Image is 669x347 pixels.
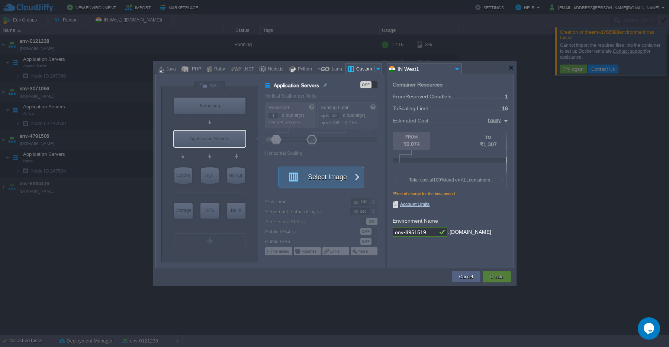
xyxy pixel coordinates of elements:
[174,203,193,218] div: Storage
[190,64,201,75] div: PHP
[200,203,219,219] div: Elastic VPS
[393,218,438,224] label: Environment Name
[227,167,245,184] div: NoSQL
[393,191,508,201] div: *Free of charge for the beta period
[490,273,504,281] button: Create
[174,167,192,184] div: Cache
[174,98,245,114] div: Balancing
[201,167,219,184] div: SQL
[448,227,491,237] div: .[DOMAIN_NAME]
[393,82,443,88] div: Container Resources
[174,98,245,114] div: Load Balancer
[174,203,193,219] div: Storage Containers
[201,167,219,184] div: SQL Databases
[227,203,245,219] div: Build Node
[227,167,245,184] div: NoSQL Databases
[227,203,245,218] div: Build
[174,131,245,147] div: Application Servers
[164,64,176,75] div: Java
[284,167,351,187] button: Select Image
[393,201,430,208] span: Account Limits
[360,81,372,88] div: OFF
[242,64,254,75] div: .NET
[212,64,225,75] div: Ruby
[174,233,245,248] div: Create New Layer
[200,203,219,218] div: VPS
[329,64,342,75] div: Lang
[296,64,312,75] div: Python
[638,317,662,340] iframe: chat widget
[459,273,473,281] button: Cancel
[266,64,283,75] div: Node.js
[354,64,374,75] div: Custom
